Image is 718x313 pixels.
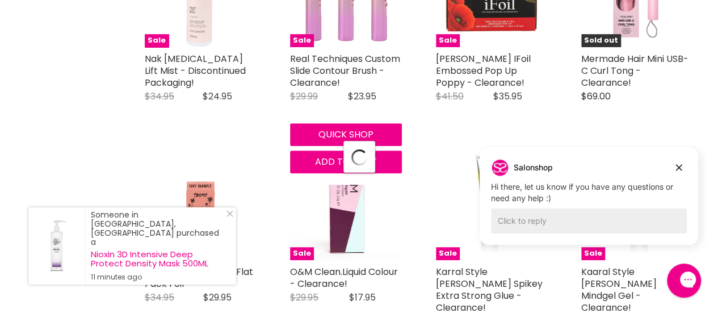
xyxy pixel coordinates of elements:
a: [PERSON_NAME] IFoil Embossed Pop Up Poppy - Clearance! [436,52,531,89]
a: Mermade Hair Mini USB-C Curl Tong - Clearance! [581,52,688,89]
div: Someone in [GEOGRAPHIC_DATA], [GEOGRAPHIC_DATA] purchased a [91,210,225,282]
span: Sale [290,247,314,260]
span: $34.95 [145,291,174,304]
a: O&M Clean.Liquid Colour - Clearance! Sale [290,149,401,260]
span: $41.50 [436,90,464,103]
span: Sale [436,34,460,47]
span: $24.95 [203,90,232,103]
span: Sale [436,247,460,260]
img: O&M Clean.Liquid Colour - Clearance! [292,149,400,260]
a: Close Notification [222,210,233,222]
iframe: Gorgias live chat campaigns [471,145,707,262]
button: Quick shop [290,123,401,146]
small: 11 minutes ago [91,273,225,282]
a: O&M Clean.Liquid Colour - Clearance! [290,265,398,290]
span: $29.99 [290,90,318,103]
span: $29.95 [203,291,232,304]
img: Karral Style Perfetto Spikey Extra Strong Glue - Clearance! [469,149,513,260]
span: Sale [290,34,314,47]
button: Add to cart [290,151,401,173]
svg: Close Icon [226,210,233,217]
img: Foxy Blondes Tropic Flat Pack Foil [159,149,242,260]
span: $23.95 [348,90,376,103]
a: Nioxin 3D Intensive Deep Protect Density Mask 500ML [91,250,225,268]
span: $34.95 [145,90,174,103]
span: $29.95 [290,291,318,304]
iframe: Gorgias live chat messenger [661,260,707,302]
span: Sale [145,34,169,47]
a: Nak [MEDICAL_DATA] Lift Mist - Discontinued Packaging! [145,52,246,89]
span: Add to cart [315,155,377,168]
a: Foxy Blondes Tropic Flat Pack Foil Sale [145,149,256,260]
span: Sold out [581,34,621,47]
a: Visit product page [28,207,85,285]
span: $17.95 [349,291,376,304]
a: Real Techniques Custom Slide Contour Brush - Clearance! [290,52,400,89]
a: Karral Style Perfetto Spikey Extra Strong Glue - Clearance! Sale [436,149,547,260]
span: $69.00 [581,90,611,103]
span: $35.95 [493,90,522,103]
